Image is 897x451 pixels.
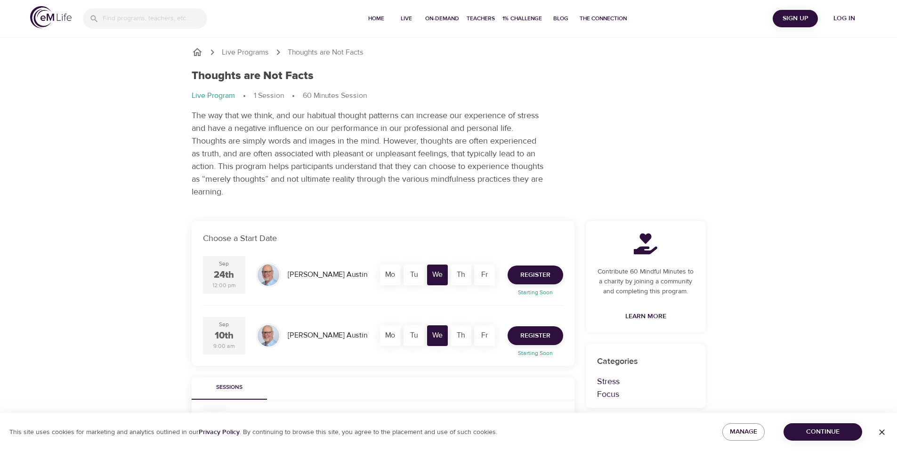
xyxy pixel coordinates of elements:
[597,267,695,297] p: Contribute 60 Mindful Minutes to a charity by joining a community and completing this program.
[404,325,424,346] div: Tu
[597,388,695,401] p: Focus
[365,14,388,24] span: Home
[380,325,401,346] div: Mo
[502,288,569,297] p: Starting Soon
[427,325,448,346] div: We
[192,90,706,102] nav: breadcrumb
[508,266,563,284] button: Register
[597,375,695,388] p: Stress
[192,47,706,58] nav: breadcrumb
[474,325,495,346] div: Fr
[203,232,563,245] p: Choose a Start Date
[303,90,367,101] p: 60 Minutes Session
[622,308,670,325] a: Learn More
[520,269,550,281] span: Register
[284,326,371,345] div: [PERSON_NAME] Austin
[474,265,495,285] div: Fr
[502,14,542,24] span: 1% Challenge
[222,47,269,58] a: Live Programs
[451,265,471,285] div: Th
[199,428,240,436] a: Privacy Policy
[214,268,234,282] div: 24th
[784,423,862,441] button: Continue
[212,282,236,290] div: 12:00 pm
[822,10,867,27] button: Log in
[404,265,424,285] div: Tu
[730,426,757,438] span: Manage
[219,260,229,268] div: Sep
[284,266,371,284] div: [PERSON_NAME] Austin
[451,325,471,346] div: Th
[215,329,234,343] div: 10th
[597,355,695,368] p: Categories
[103,8,207,29] input: Find programs, teachers, etc...
[219,321,229,329] div: Sep
[550,14,572,24] span: Blog
[425,14,459,24] span: On-Demand
[508,326,563,345] button: Register
[380,265,401,285] div: Mo
[213,342,235,350] div: 9:00 am
[580,14,627,24] span: The Connection
[30,6,72,28] img: logo
[427,265,448,285] div: We
[722,423,765,441] button: Manage
[773,10,818,27] button: Sign Up
[776,13,814,24] span: Sign Up
[625,311,666,322] span: Learn More
[197,383,261,393] span: Sessions
[192,69,314,83] h1: Thoughts are Not Facts
[825,13,863,24] span: Log in
[395,14,418,24] span: Live
[791,426,855,438] span: Continue
[520,330,550,342] span: Register
[467,14,495,24] span: Teachers
[502,349,569,357] p: Starting Soon
[288,47,364,58] p: Thoughts are Not Facts
[254,90,284,101] p: 1 Session
[192,90,235,101] p: Live Program
[192,109,545,198] p: The way that we think, and our habitual thought patterns can increase our experience of stress an...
